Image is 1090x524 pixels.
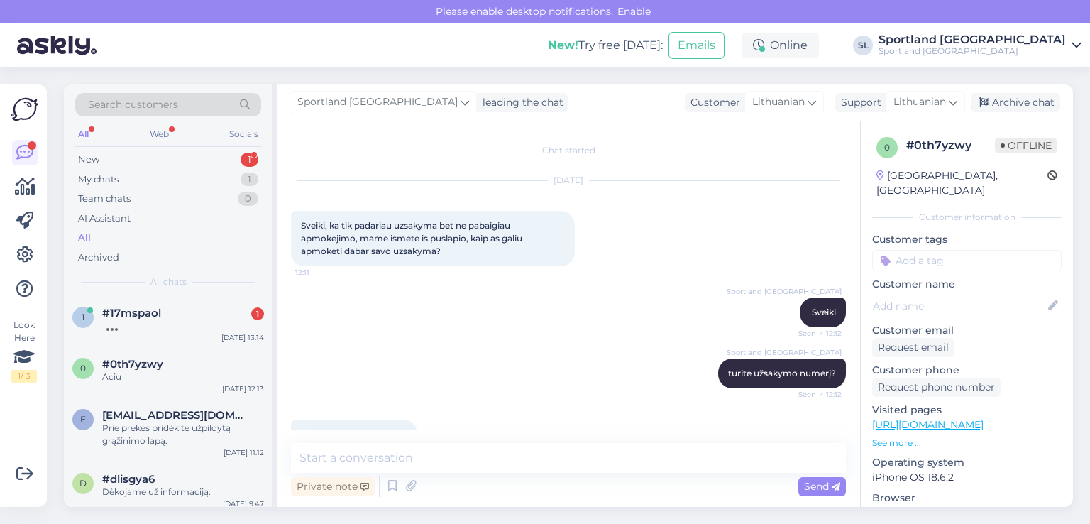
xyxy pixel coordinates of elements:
[728,368,836,378] span: turite užsakymo numerį?
[78,192,131,206] div: Team chats
[788,389,842,400] span: Seen ✓ 12:12
[291,174,846,187] div: [DATE]
[872,378,1001,397] div: Request phone number
[548,37,663,54] div: Try free [DATE]:
[297,94,458,110] span: Sportland [GEOGRAPHIC_DATA]
[668,32,725,59] button: Emails
[80,363,86,373] span: 0
[78,212,131,226] div: AI Assistant
[971,93,1060,112] div: Archive chat
[251,307,264,320] div: 1
[78,153,99,167] div: New
[812,307,836,317] span: Sveiki
[872,338,954,357] div: Request email
[835,95,881,110] div: Support
[872,323,1062,338] p: Customer email
[78,173,119,187] div: My chats
[872,211,1062,224] div: Customer information
[224,447,264,458] div: [DATE] 11:12
[102,473,155,486] span: #dlisgya6
[102,371,264,383] div: Aciu
[78,251,119,265] div: Archived
[88,97,178,112] span: Search customers
[613,5,655,18] span: Enable
[853,36,873,55] div: SL
[872,437,1062,449] p: See more ...
[241,153,258,167] div: 1
[301,429,407,440] span: Uzsakymo nr. 7000017117
[893,94,946,110] span: Lithuanian
[752,94,805,110] span: Lithuanian
[872,363,1062,378] p: Customer phone
[876,168,1047,198] div: [GEOGRAPHIC_DATA], [GEOGRAPHIC_DATA]
[295,267,348,278] span: 12:11
[291,477,375,496] div: Private note
[11,96,38,123] img: Askly Logo
[788,328,842,339] span: Seen ✓ 12:12
[873,298,1045,314] input: Add name
[291,144,846,157] div: Chat started
[872,232,1062,247] p: Customer tags
[147,125,172,143] div: Web
[102,409,250,422] span: elze.janutaite@gmail.com
[879,45,1066,57] div: Sportland [GEOGRAPHIC_DATA]
[995,138,1057,153] span: Offline
[727,286,842,297] span: Sportland [GEOGRAPHIC_DATA]
[82,312,84,322] span: 1
[301,220,524,256] span: Sveiki, ka tik padariau uzsakyma bet ne pabaigiau apmokejimo, mame ismete is puslapio, kaip as ga...
[872,455,1062,470] p: Operating system
[804,480,840,493] span: Send
[75,125,92,143] div: All
[872,470,1062,485] p: iPhone OS 18.6.2
[872,491,1062,506] p: Browser
[78,231,91,245] div: All
[727,347,842,358] span: Sportland [GEOGRAPHIC_DATA]
[221,332,264,343] div: [DATE] 13:14
[742,33,819,58] div: Online
[879,34,1066,45] div: Sportland [GEOGRAPHIC_DATA]
[872,403,1062,417] p: Visited pages
[238,192,258,206] div: 0
[884,142,890,153] span: 0
[477,95,563,110] div: leading the chat
[223,498,264,509] div: [DATE] 9:47
[222,383,264,394] div: [DATE] 12:13
[548,38,578,52] b: New!
[685,95,740,110] div: Customer
[872,418,984,431] a: [URL][DOMAIN_NAME]
[906,137,995,154] div: # 0th7yzwy
[872,506,1062,520] p: Safari 18.6
[241,173,258,187] div: 1
[11,370,37,383] div: 1 / 3
[102,422,264,447] div: Prie prekės pridėkite užpildytą grąžinimo lapą.
[872,277,1062,292] p: Customer name
[150,275,187,288] span: All chats
[102,486,264,498] div: Dėkojame už informaciją.
[102,358,163,371] span: #0th7yzwy
[79,478,87,488] span: d
[226,125,261,143] div: Socials
[872,250,1062,271] input: Add a tag
[102,307,161,320] span: #17mspaol
[11,319,37,383] div: Look Here
[80,414,86,425] span: e
[879,34,1081,57] a: Sportland [GEOGRAPHIC_DATA]Sportland [GEOGRAPHIC_DATA]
